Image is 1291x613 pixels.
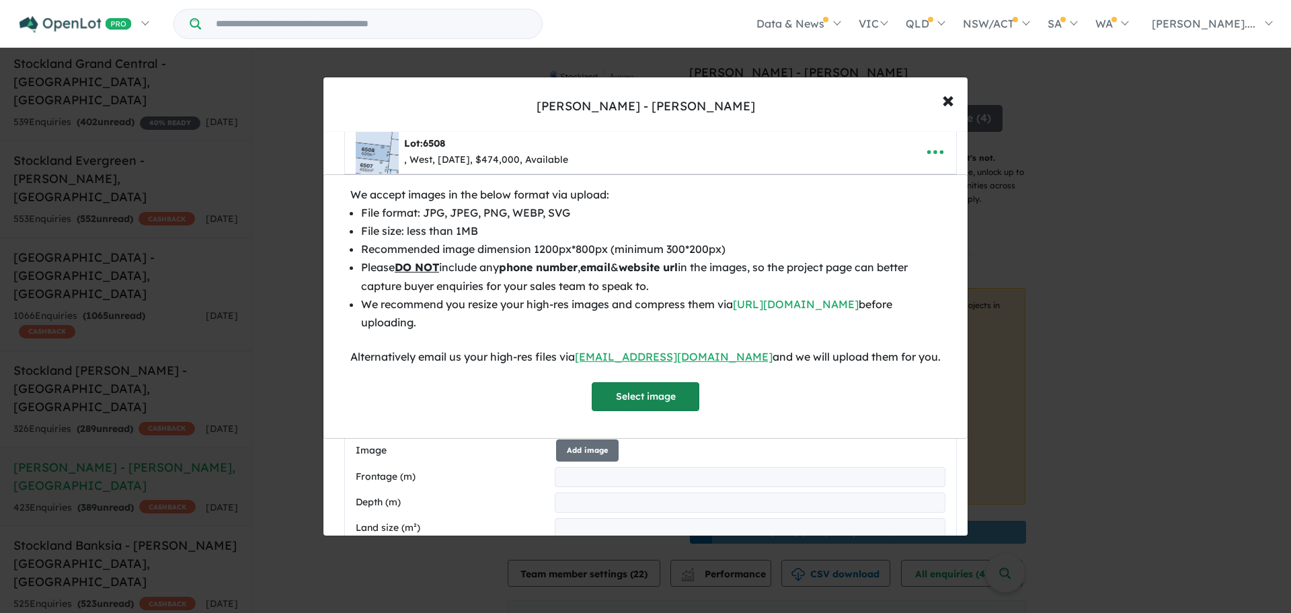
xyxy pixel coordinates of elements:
li: Please include any , & in the images, so the project page can better capture buyer enquiries for ... [361,258,941,295]
b: website url [619,260,678,274]
b: email [580,260,611,274]
li: File size: less than 1MB [361,222,941,240]
input: Try estate name, suburb, builder or developer [204,9,539,38]
a: [EMAIL_ADDRESS][DOMAIN_NAME] [575,350,773,363]
div: Alternatively email us your high-res files via and we will upload them for you. [350,348,941,366]
li: Recommended image dimension 1200px*800px (minimum 300*200px) [361,240,941,258]
img: Openlot PRO Logo White [19,16,132,33]
b: phone number [499,260,578,274]
button: Select image [592,382,699,411]
li: We recommend you resize your high-res images and compress them via before uploading. [361,295,941,332]
u: DO NOT [395,260,439,274]
span: [PERSON_NAME].... [1152,17,1255,30]
a: [URL][DOMAIN_NAME] [733,297,859,311]
li: File format: JPG, JPEG, PNG, WEBP, SVG [361,204,941,222]
div: We accept images in the below format via upload: [350,186,941,204]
